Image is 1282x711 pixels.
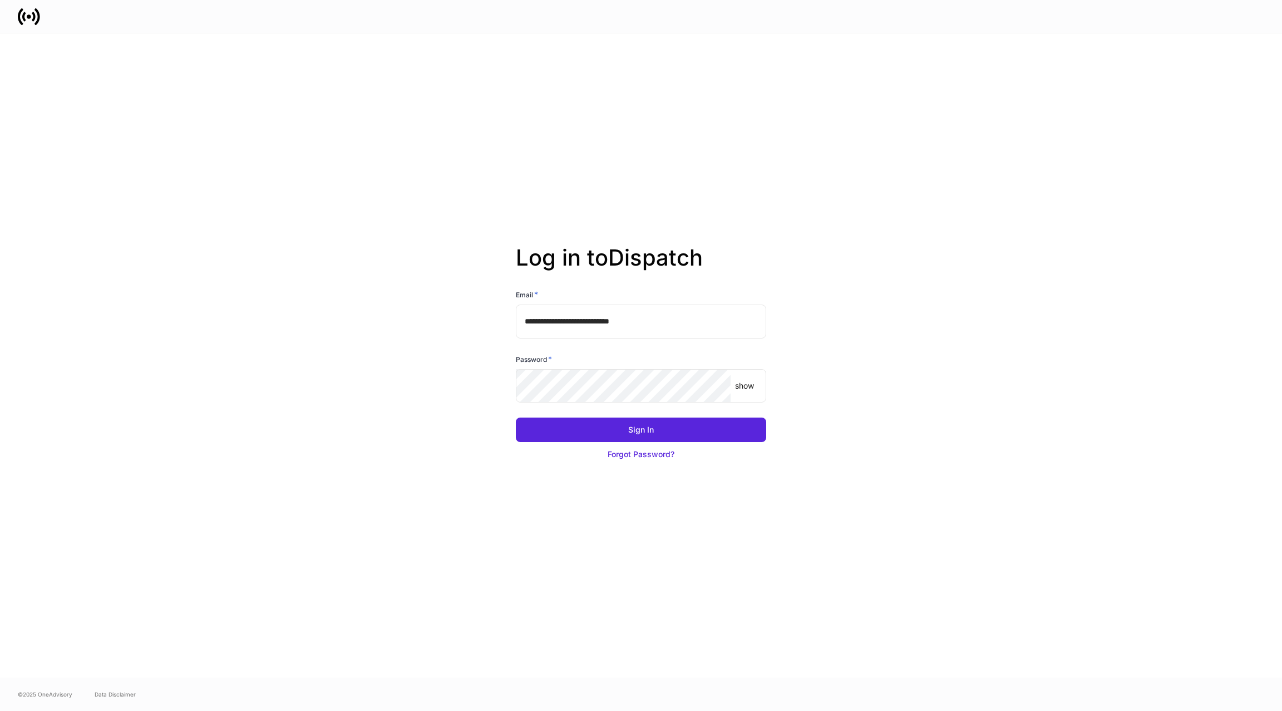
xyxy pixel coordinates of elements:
a: Data Disclaimer [95,690,136,699]
div: Forgot Password? [608,449,674,460]
h6: Password [516,354,552,365]
span: © 2025 OneAdvisory [18,690,72,699]
button: Forgot Password? [516,442,766,467]
button: Sign In [516,418,766,442]
p: show [735,380,754,391]
h2: Log in to Dispatch [516,244,766,289]
div: Sign In [628,424,654,435]
h6: Email [516,289,538,300]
